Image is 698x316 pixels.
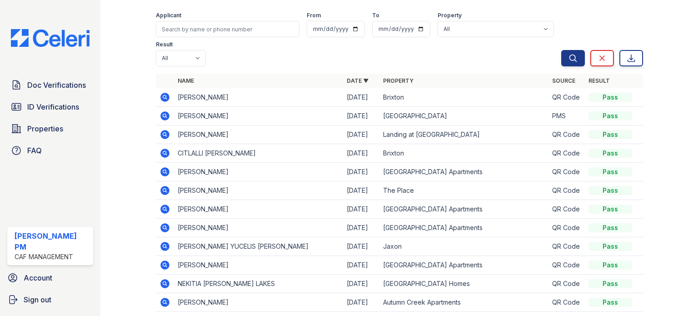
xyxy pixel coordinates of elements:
[178,77,194,84] a: Name
[588,186,632,195] div: Pass
[379,237,548,256] td: Jaxon
[27,145,42,156] span: FAQ
[156,12,181,19] label: Applicant
[379,88,548,107] td: Brixton
[156,21,299,37] input: Search by name or phone number
[548,125,585,144] td: QR Code
[343,125,379,144] td: [DATE]
[588,130,632,139] div: Pass
[174,200,343,219] td: [PERSON_NAME]
[552,77,575,84] a: Source
[343,181,379,200] td: [DATE]
[174,88,343,107] td: [PERSON_NAME]
[174,181,343,200] td: [PERSON_NAME]
[343,163,379,181] td: [DATE]
[174,144,343,163] td: CITLALLI [PERSON_NAME]
[588,111,632,120] div: Pass
[588,167,632,176] div: Pass
[548,88,585,107] td: QR Code
[588,223,632,232] div: Pass
[4,269,97,287] a: Account
[343,107,379,125] td: [DATE]
[174,293,343,312] td: [PERSON_NAME]
[27,80,86,90] span: Doc Verifications
[343,293,379,312] td: [DATE]
[588,279,632,288] div: Pass
[548,219,585,237] td: QR Code
[548,200,585,219] td: QR Code
[379,293,548,312] td: Autumn Creek Apartments
[379,125,548,144] td: Landing at [GEOGRAPHIC_DATA]
[347,77,369,84] a: Date ▼
[27,101,79,112] span: ID Verifications
[174,219,343,237] td: [PERSON_NAME]
[15,252,90,261] div: CAF Management
[548,293,585,312] td: QR Code
[548,237,585,256] td: QR Code
[343,275,379,293] td: [DATE]
[588,261,632,270] div: Pass
[588,242,632,251] div: Pass
[379,181,548,200] td: The Place
[343,88,379,107] td: [DATE]
[174,125,343,144] td: [PERSON_NAME]
[4,291,97,309] a: Sign out
[174,237,343,256] td: [PERSON_NAME] YUCELIS [PERSON_NAME]
[548,144,585,163] td: QR Code
[7,76,93,94] a: Doc Verifications
[156,41,173,48] label: Result
[438,12,462,19] label: Property
[15,231,90,252] div: [PERSON_NAME] PM
[372,12,379,19] label: To
[588,149,632,158] div: Pass
[307,12,321,19] label: From
[174,275,343,293] td: NEKITIA [PERSON_NAME] LAKES
[383,77,414,84] a: Property
[343,256,379,275] td: [DATE]
[24,272,52,283] span: Account
[4,29,97,47] img: CE_Logo_Blue-a8612792a0a2168367f1c8372b55b34899dd931a85d93a1a3d3e32e68fde9ad4.png
[548,275,585,293] td: QR Code
[588,77,610,84] a: Result
[27,123,63,134] span: Properties
[174,107,343,125] td: [PERSON_NAME]
[548,107,585,125] td: PMS
[343,200,379,219] td: [DATE]
[379,163,548,181] td: [GEOGRAPHIC_DATA] Apartments
[379,107,548,125] td: [GEOGRAPHIC_DATA]
[7,141,93,160] a: FAQ
[24,294,51,305] span: Sign out
[174,256,343,275] td: [PERSON_NAME]
[588,93,632,102] div: Pass
[343,237,379,256] td: [DATE]
[379,256,548,275] td: [GEOGRAPHIC_DATA] Apartments
[343,144,379,163] td: [DATE]
[588,298,632,307] div: Pass
[7,120,93,138] a: Properties
[548,181,585,200] td: QR Code
[343,219,379,237] td: [DATE]
[379,219,548,237] td: [GEOGRAPHIC_DATA] Apartments
[548,163,585,181] td: QR Code
[588,205,632,214] div: Pass
[379,200,548,219] td: [GEOGRAPHIC_DATA] Apartments
[379,275,548,293] td: [GEOGRAPHIC_DATA] Homes
[174,163,343,181] td: [PERSON_NAME]
[7,98,93,116] a: ID Verifications
[548,256,585,275] td: QR Code
[379,144,548,163] td: Brixton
